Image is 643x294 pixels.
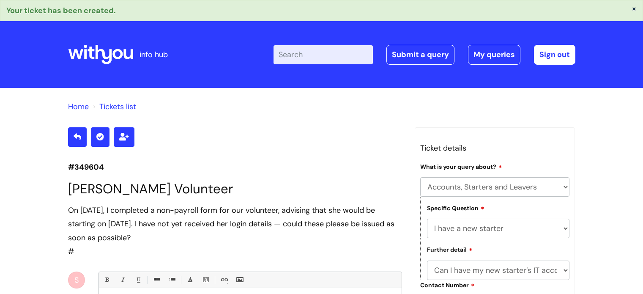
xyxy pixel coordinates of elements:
a: Home [68,102,89,112]
a: Back Color [200,275,211,285]
a: Underline(Ctrl-U) [133,275,143,285]
a: Font Color [185,275,195,285]
a: Link [219,275,229,285]
a: • Unordered List (Ctrl-Shift-7) [151,275,161,285]
div: S [68,272,85,289]
div: | - [274,45,575,64]
a: Insert Image... [234,275,245,285]
label: Further detail [427,245,473,253]
a: My queries [468,45,520,64]
a: Tickets list [99,102,136,112]
button: × [632,5,637,12]
a: Italic (Ctrl-I) [117,275,128,285]
input: Search [274,45,373,64]
li: Solution home [68,100,89,113]
h1: [PERSON_NAME] Volunteer [68,181,402,197]
div: # [68,203,402,258]
a: Sign out [534,45,575,64]
label: What is your query about? [420,162,502,170]
p: info hub [140,48,168,61]
h3: Ticket details [420,141,570,155]
li: Tickets list [91,100,136,113]
a: Submit a query [386,45,454,64]
label: Specific Question [427,203,484,212]
a: 1. Ordered List (Ctrl-Shift-8) [167,275,177,285]
label: Contact Number [420,280,475,289]
div: On [DATE], I completed a non-payroll form for our volunteer, advising that she would be starting ... [68,203,402,245]
p: #349604 [68,160,402,174]
a: Bold (Ctrl-B) [101,275,112,285]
